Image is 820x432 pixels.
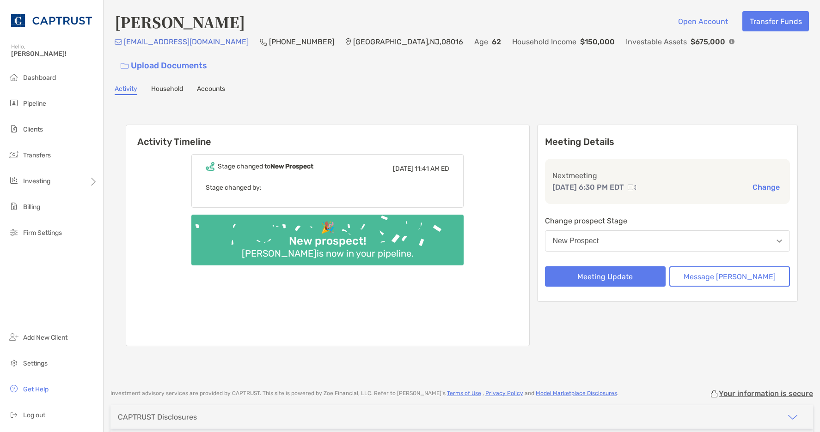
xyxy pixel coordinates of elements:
[23,334,67,342] span: Add New Client
[23,229,62,237] span: Firm Settings
[415,165,449,173] span: 11:41 AM ED
[11,50,98,58] span: [PERSON_NAME]!
[8,149,19,160] img: transfers icon
[23,360,48,367] span: Settings
[23,74,56,82] span: Dashboard
[23,126,43,133] span: Clients
[552,181,624,193] p: [DATE] 6:30 PM EDT
[750,182,783,192] button: Change
[206,182,449,193] p: Stage changed by:
[742,11,809,31] button: Transfer Funds
[447,390,481,396] a: Terms of Use
[474,36,488,48] p: Age
[115,56,213,76] a: Upload Documents
[628,184,636,191] img: communication type
[8,201,19,212] img: billing icon
[115,11,245,32] h4: [PERSON_NAME]
[492,36,501,48] p: 62
[126,125,529,147] h6: Activity Timeline
[269,36,334,48] p: [PHONE_NUMBER]
[671,11,735,31] button: Open Account
[206,162,214,171] img: Event icon
[729,39,734,44] img: Info Icon
[124,36,249,48] p: [EMAIL_ADDRESS][DOMAIN_NAME]
[580,36,615,48] p: $150,000
[353,36,463,48] p: [GEOGRAPHIC_DATA] , NJ , 08016
[8,331,19,342] img: add_new_client icon
[626,36,687,48] p: Investable Assets
[151,85,183,95] a: Household
[8,175,19,186] img: investing icon
[115,85,137,95] a: Activity
[270,162,313,170] b: New Prospect
[238,248,417,259] div: [PERSON_NAME] is now in your pipeline.
[8,97,19,108] img: pipeline icon
[118,413,197,421] div: CAPTRUST Disclosures
[393,165,413,173] span: [DATE]
[545,215,790,227] p: Change prospect Stage
[553,237,599,245] div: New Prospect
[669,266,790,287] button: Message [PERSON_NAME]
[8,227,19,238] img: firm-settings icon
[23,411,45,419] span: Log out
[485,390,523,396] a: Privacy Policy
[23,151,51,159] span: Transfers
[777,240,782,243] img: Open dropdown arrow
[545,266,666,287] button: Meeting Update
[23,177,50,185] span: Investing
[8,409,19,420] img: logout icon
[197,85,225,95] a: Accounts
[285,234,370,248] div: New prospect!
[545,136,790,148] p: Meeting Details
[11,4,92,37] img: CAPTRUST Logo
[8,72,19,83] img: dashboard icon
[8,123,19,134] img: clients icon
[8,357,19,368] img: settings icon
[8,383,19,394] img: get-help icon
[115,39,122,45] img: Email Icon
[719,389,813,398] p: Your information is secure
[23,385,49,393] span: Get Help
[191,215,464,258] img: Confetti
[345,38,351,46] img: Location Icon
[545,230,790,252] button: New Prospect
[512,36,576,48] p: Household Income
[552,170,783,181] p: Next meeting
[787,412,798,423] img: icon arrow
[23,100,46,108] span: Pipeline
[691,36,725,48] p: $675,000
[260,38,267,46] img: Phone Icon
[121,63,129,69] img: button icon
[317,221,338,234] div: 🎉
[110,390,618,397] p: Investment advisory services are provided by CAPTRUST . This site is powered by Zoe Financial, LL...
[218,162,313,170] div: Stage changed to
[536,390,617,396] a: Model Marketplace Disclosures
[23,203,40,211] span: Billing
